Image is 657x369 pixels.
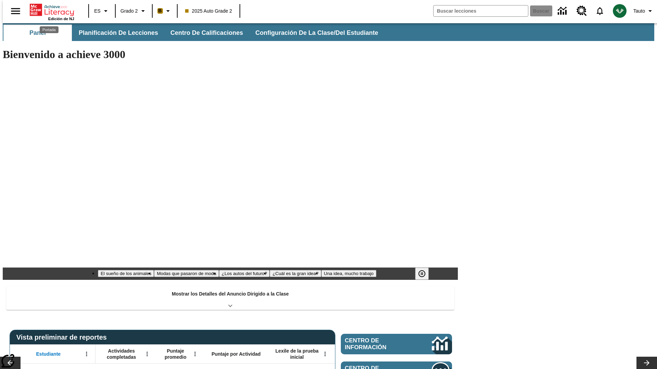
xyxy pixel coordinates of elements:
[345,337,409,351] span: Centro de información
[434,5,528,16] input: Buscar campo
[190,349,200,359] button: Abrir menú
[158,6,162,15] span: B
[16,333,110,341] span: Vista preliminar de reportes
[591,2,609,20] a: Notificaciones
[120,8,138,15] span: Grado 2
[185,8,232,15] span: 2025 Auto Grade 2
[48,17,74,21] span: Edición de NJ
[636,357,657,369] button: Carrusel de lecciones, seguir
[170,29,243,37] span: Centro de calificaciones
[321,270,376,277] button: Diapositiva 5 Una idea, mucho trabajo
[81,349,92,359] button: Abrir menú
[3,48,458,61] h1: Bienvenido a achieve 3000
[5,1,26,21] button: Abrir el menú lateral
[91,5,113,17] button: Lenguaje: ES, Selecciona un idioma
[250,25,384,41] button: Configuración de la clase/del estudiante
[98,270,154,277] button: Diapositiva 1 El sueño de los animales
[155,5,175,17] button: Boost El color de la clase es anaranjado claro. Cambiar el color de la clase.
[609,2,631,20] button: Escoja un nuevo avatar
[118,5,150,17] button: Grado: Grado 2, Elige un grado
[165,25,248,41] button: Centro de calificaciones
[415,268,436,280] div: Pausar
[172,290,289,298] p: Mostrar los Detalles del Anuncio Dirigido a la Clase
[99,348,144,360] span: Actividades completadas
[30,3,74,17] a: Portada
[613,4,627,18] img: avatar image
[40,26,59,33] div: Portada
[272,348,322,360] span: Lexile de la prueba inicial
[159,348,192,360] span: Puntaje promedio
[36,351,61,357] span: Estudiante
[415,268,429,280] button: Pausar
[554,2,572,20] a: Centro de información
[73,25,164,41] button: Planificación de lecciones
[211,351,260,357] span: Puntaje por Actividad
[94,8,101,15] span: ES
[79,29,158,37] span: Planificación de lecciones
[255,29,378,37] span: Configuración de la clase/del estudiante
[270,270,321,277] button: Diapositiva 4 ¿Cuál es la gran idea?
[29,29,46,37] span: Panel
[6,286,454,310] div: Mostrar los Detalles del Anuncio Dirigido a la Clase
[633,8,645,15] span: Tauto
[572,2,591,20] a: Centro de recursos, Se abrirá en una pestaña nueva.
[154,270,219,277] button: Diapositiva 2 Modas que pasaron de moda
[3,25,72,41] button: Panel
[219,270,270,277] button: Diapositiva 3 ¿Los autos del futuro?
[30,2,74,21] div: Portada
[3,25,384,41] div: Subbarra de navegación
[3,23,654,41] div: Subbarra de navegación
[631,5,657,17] button: Perfil/Configuración
[142,349,152,359] button: Abrir menú
[320,349,330,359] button: Abrir menú
[341,334,452,354] a: Centro de información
